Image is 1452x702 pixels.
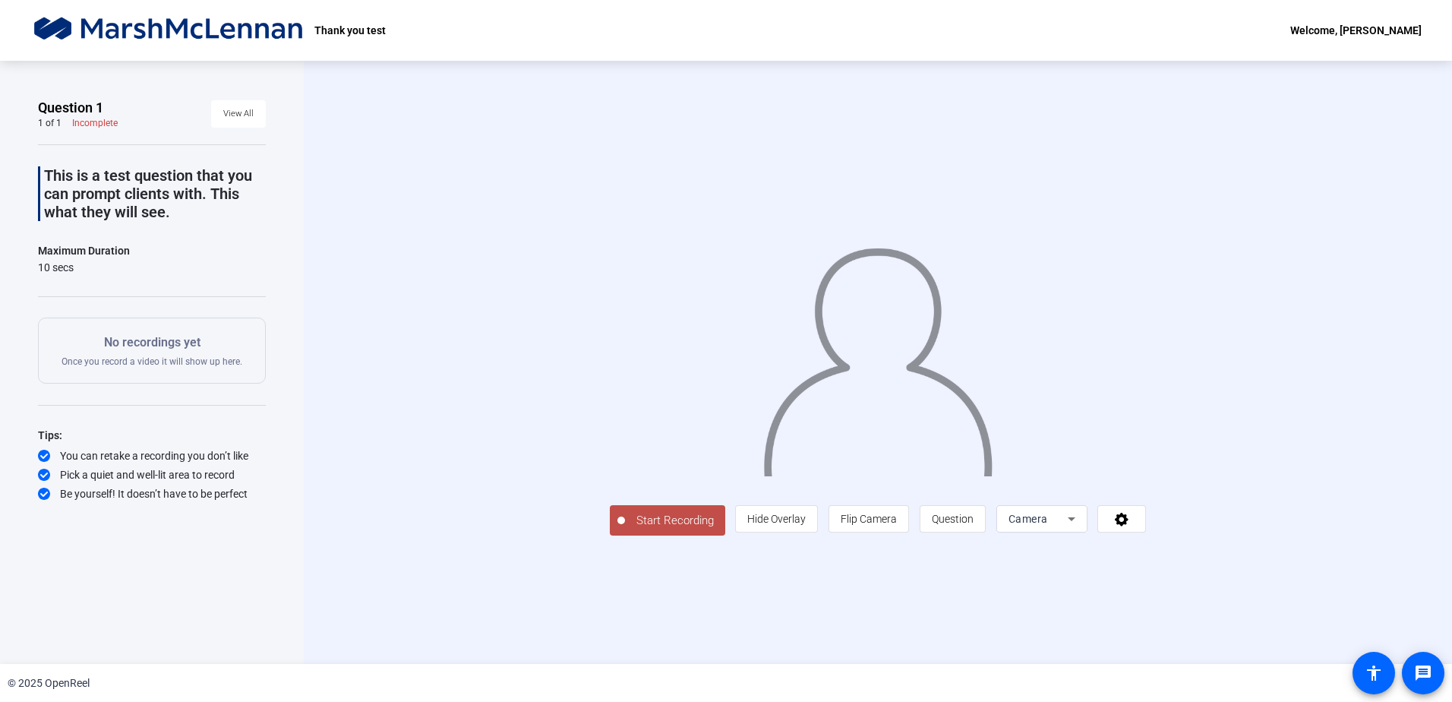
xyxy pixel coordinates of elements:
[829,505,909,533] button: Flip Camera
[38,486,266,501] div: Be yourself! It doesn’t have to be perfect
[610,505,725,536] button: Start Recording
[38,448,266,463] div: You can retake a recording you don’t like
[841,513,897,525] span: Flip Camera
[38,426,266,444] div: Tips:
[1414,664,1432,682] mat-icon: message
[1009,513,1048,525] span: Camera
[62,334,242,352] p: No recordings yet
[735,505,818,533] button: Hide Overlay
[211,100,266,128] button: View All
[38,242,130,260] div: Maximum Duration
[920,505,986,533] button: Question
[62,334,242,368] div: Once you record a video it will show up here.
[932,513,974,525] span: Question
[314,21,386,40] p: Thank you test
[223,103,254,125] span: View All
[72,117,118,129] div: Incomplete
[38,117,62,129] div: 1 of 1
[30,15,307,46] img: OpenReel logo
[1365,664,1383,682] mat-icon: accessibility
[762,234,994,476] img: overlay
[625,512,725,530] span: Start Recording
[38,99,103,117] span: Question 1
[44,166,266,221] p: This is a test question that you can prompt clients with. This what they will see.
[1290,21,1422,40] div: Welcome, [PERSON_NAME]
[8,675,90,691] div: © 2025 OpenReel
[747,513,806,525] span: Hide Overlay
[38,260,130,275] div: 10 secs
[38,467,266,482] div: Pick a quiet and well-lit area to record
